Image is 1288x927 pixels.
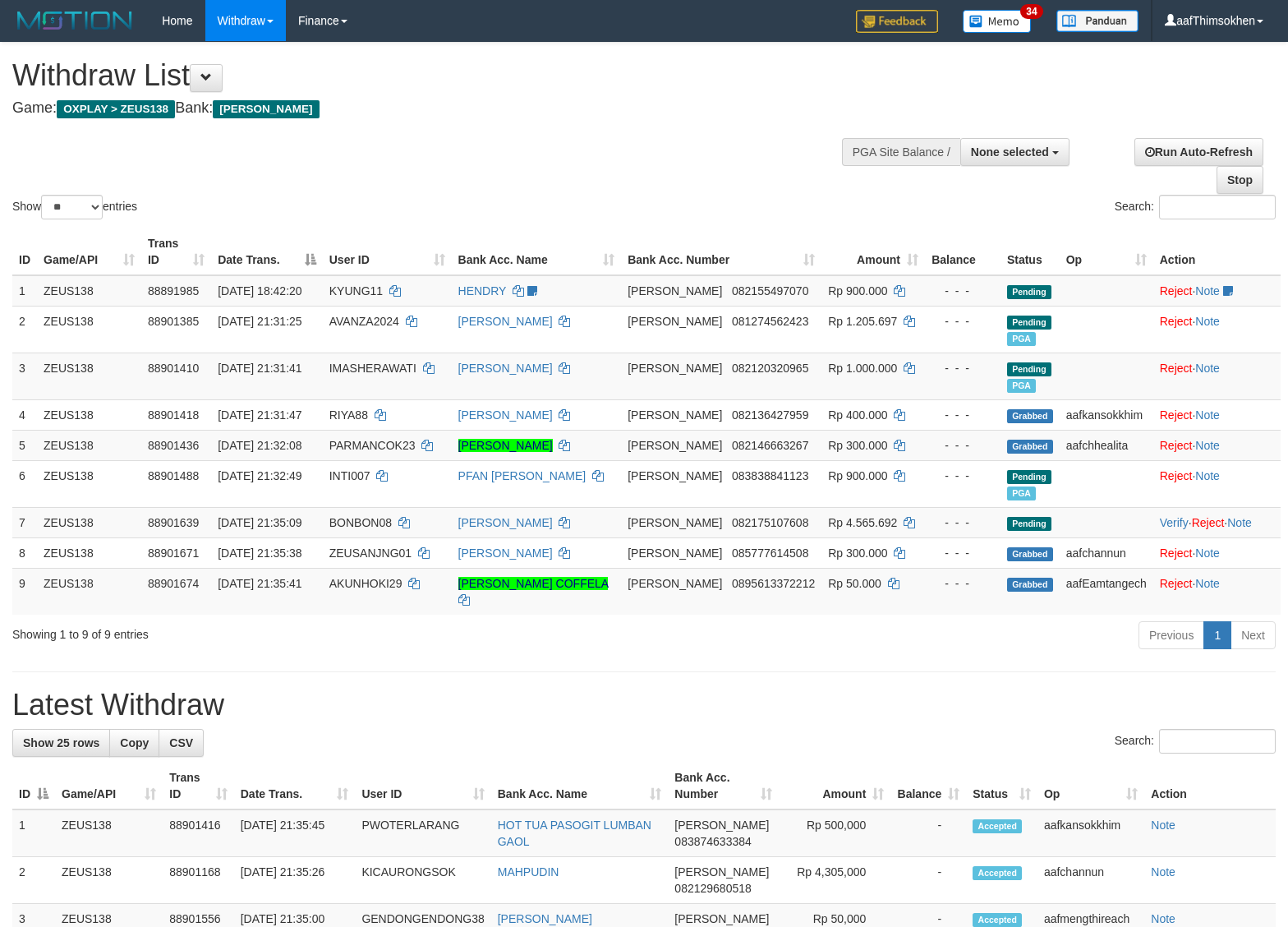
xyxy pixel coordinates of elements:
[1060,537,1153,568] td: aafchannun
[41,195,103,219] select: Showentries
[12,59,842,92] h1: Withdraw List
[211,228,323,275] th: Date Trans.: activate to sort column descending
[1115,729,1276,754] label: Search:
[329,469,370,482] span: INTI007
[323,228,452,275] th: User ID: activate to sort column ascending
[458,408,553,422] a: [PERSON_NAME]
[163,763,233,809] th: Trans ID: activate to sort column ascending
[1195,577,1220,590] a: Note
[1007,578,1053,592] span: Grabbed
[37,568,141,615] td: ZEUS138
[120,736,149,749] span: Copy
[1007,362,1051,376] span: Pending
[931,360,994,376] div: - - -
[218,284,301,297] span: [DATE] 18:42:20
[491,763,669,809] th: Bank Acc. Name: activate to sort column ascending
[1060,399,1153,430] td: aafkansokkhim
[1153,399,1281,430] td: ·
[1144,763,1276,809] th: Action
[458,577,609,590] a: [PERSON_NAME] COFFELA
[1195,362,1220,375] a: Note
[329,408,368,422] span: RIYA88
[355,857,490,904] td: KICAURONGSOK
[355,763,490,809] th: User ID: activate to sort column ascending
[458,284,507,297] a: HENDRY
[159,729,204,757] a: CSV
[1151,865,1175,879] a: Note
[732,439,808,452] span: Copy 082146663267 to clipboard
[732,577,815,590] span: Copy 0895613372212 to clipboard
[966,763,1037,809] th: Status: activate to sort column ascending
[218,547,301,560] span: [DATE] 21:35:38
[1153,537,1281,568] td: ·
[1153,353,1281,399] td: ·
[218,315,301,328] span: [DATE] 21:31:25
[12,460,37,507] td: 6
[148,408,199,422] span: 88901418
[458,547,553,560] a: [PERSON_NAME]
[1020,4,1042,19] span: 34
[148,577,199,590] span: 88901674
[498,819,651,848] a: HOT TUA PASOGIT LUMBAN GAOL
[12,353,37,399] td: 3
[148,547,199,560] span: 88901671
[1151,912,1175,925] a: Note
[1160,315,1193,328] a: Reject
[218,469,301,482] span: [DATE] 21:32:49
[37,430,141,460] td: ZEUS138
[1007,440,1053,454] span: Grabbed
[856,10,938,33] img: Feedback.jpg
[1160,284,1193,297] a: Reject
[1007,379,1036,393] span: Marked by aafchomsokheang
[732,362,808,375] span: Copy 082120320965 to clipboard
[963,10,1032,33] img: Button%20Memo.svg
[23,736,99,749] span: Show 25 rows
[329,547,412,560] span: ZEUSANJNG01
[1000,228,1060,275] th: Status
[458,315,553,328] a: [PERSON_NAME]
[1138,621,1204,649] a: Previous
[828,315,897,328] span: Rp 1.205.697
[1115,195,1276,219] label: Search:
[925,228,1000,275] th: Balance
[329,577,402,590] span: AKUNHOKI29
[329,362,416,375] span: IMASHERAWATI
[890,857,966,904] td: -
[1153,430,1281,460] td: ·
[218,408,301,422] span: [DATE] 21:31:47
[628,315,722,328] span: [PERSON_NAME]
[1153,306,1281,353] td: ·
[1217,166,1263,194] a: Stop
[234,809,356,857] td: [DATE] 21:35:45
[1160,577,1193,590] a: Reject
[732,469,808,482] span: Copy 083838841123 to clipboard
[218,439,301,452] span: [DATE] 21:32:08
[628,547,722,560] span: [PERSON_NAME]
[828,408,887,422] span: Rp 400.000
[1195,315,1220,328] a: Note
[1195,469,1220,482] a: Note
[458,362,553,375] a: [PERSON_NAME]
[148,439,199,452] span: 88901436
[628,516,722,529] span: [PERSON_NAME]
[628,362,722,375] span: [PERSON_NAME]
[628,408,722,422] span: [PERSON_NAME]
[1160,547,1193,560] a: Reject
[1007,470,1051,484] span: Pending
[828,516,897,529] span: Rp 4.565.692
[1159,195,1276,219] input: Search:
[1007,487,1036,500] span: Marked by aafchomsokheang
[732,408,808,422] span: Copy 082136427959 to clipboard
[1153,568,1281,615] td: ·
[1007,332,1036,346] span: Marked by aafchomsokheang
[1195,408,1220,422] a: Note
[1160,516,1189,529] a: Verify
[12,568,37,615] td: 9
[12,228,37,275] th: ID
[169,736,193,749] span: CSV
[55,763,163,809] th: Game/API: activate to sort column ascending
[12,507,37,537] td: 7
[1160,362,1193,375] a: Reject
[1037,857,1144,904] td: aafchannun
[931,313,994,330] div: - - -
